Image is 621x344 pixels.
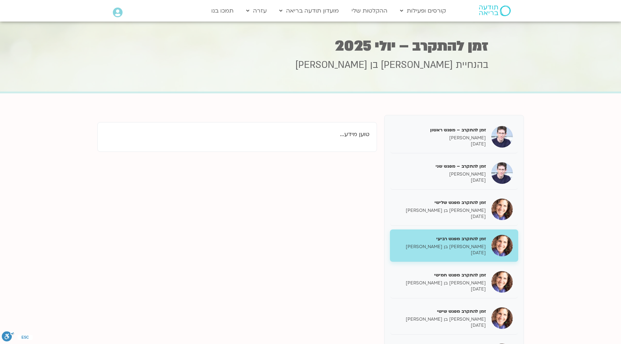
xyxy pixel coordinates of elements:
[105,130,369,139] p: טוען מידע...
[395,272,486,278] h5: זמן להתקרב מפגש חמישי
[395,316,486,322] p: [PERSON_NAME] בן [PERSON_NAME]
[396,4,450,18] a: קורסים ופעילות
[395,127,486,133] h5: זמן להתקרב – מפגש ראשון
[395,322,486,329] p: [DATE]
[491,162,513,184] img: זמן להתקרב – מפגש שני
[395,280,486,286] p: [PERSON_NAME] בן [PERSON_NAME]
[395,250,486,256] p: [DATE]
[395,141,486,147] p: [DATE]
[456,59,488,71] span: בהנחיית
[491,235,513,256] img: זמן להתקרב מפגש רביעי
[395,214,486,220] p: [DATE]
[395,308,486,315] h5: זמן להתקרב מפגש שישי
[395,163,486,169] h5: זמן להתקרב – מפגש שני
[208,4,237,18] a: תמכו בנו
[395,199,486,206] h5: זמן להתקרב מפגש שלישי
[491,126,513,148] img: זמן להתקרב – מפגש ראשון
[395,244,486,250] p: [PERSON_NAME] בן [PERSON_NAME]
[395,236,486,242] h5: זמן להתקרב מפגש רביעי
[395,135,486,141] p: [PERSON_NAME]
[491,271,513,293] img: זמן להתקרב מפגש חמישי
[491,307,513,329] img: זמן להתקרב מפגש שישי
[395,208,486,214] p: [PERSON_NAME] בן [PERSON_NAME]
[479,5,511,16] img: תודעה בריאה
[348,4,391,18] a: ההקלטות שלי
[295,59,453,71] span: [PERSON_NAME] בן [PERSON_NAME]
[491,199,513,220] img: זמן להתקרב מפגש שלישי
[395,177,486,183] p: [DATE]
[276,4,342,18] a: מועדון תודעה בריאה
[243,4,270,18] a: עזרה
[395,286,486,292] p: [DATE]
[395,171,486,177] p: [PERSON_NAME]
[133,39,488,53] h1: זמן להתקרב – יולי 2025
